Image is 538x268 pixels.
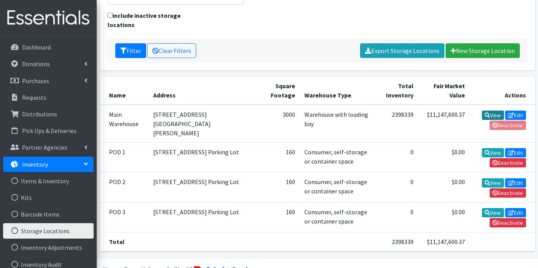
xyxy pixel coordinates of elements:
a: Clear Filters [147,43,196,58]
a: Deactivate [490,188,526,198]
td: $0.00 [418,202,470,232]
a: Pick Ups & Deliveries [3,123,94,138]
a: Dashboard [3,39,94,55]
a: Barcode Items [3,207,94,222]
td: Main Warehouse [100,105,149,143]
th: Square Footage [258,77,300,105]
td: POD 2 [100,172,149,202]
td: 2398339 [374,105,418,143]
td: $11,147,600.37 [418,232,470,251]
td: [STREET_ADDRESS] [GEOGRAPHIC_DATA][PERSON_NAME] [149,105,257,143]
a: Kits [3,190,94,205]
th: Fair Market Value [418,77,470,105]
td: 0 [374,172,418,202]
td: $0.00 [418,172,470,202]
p: Pick Ups & Deliveries [22,127,77,135]
a: Donations [3,56,94,72]
a: View [482,208,504,217]
a: Deactivate [490,158,526,167]
a: Edit [505,178,526,188]
th: Warehouse Type [300,77,374,105]
td: 160 [258,172,300,202]
p: Inventory [22,160,48,168]
th: Actions [470,77,535,105]
label: include inactive storage locations [108,11,208,29]
td: POD 1 [100,143,149,172]
td: Warehouse with loading bay [300,105,374,143]
a: Requests [3,90,94,105]
a: Edit [505,111,526,120]
p: Distributions [22,110,57,118]
a: Items & Inventory [3,173,94,189]
a: Purchases [3,73,94,89]
a: View [482,178,504,188]
button: Filter [115,43,146,58]
a: Storage Locations [3,223,94,239]
td: 0 [374,202,418,232]
td: $11,147,600.37 [418,105,470,143]
p: Partner Agencies [22,143,67,151]
a: Partner Agencies [3,140,94,155]
td: Consumer, self-storage or container space [300,202,374,232]
a: Edit [505,208,526,217]
img: HumanEssentials [3,5,94,31]
td: 0 [374,143,418,172]
td: [STREET_ADDRESS] Parking Lot [149,202,257,232]
a: Inventory [3,157,94,172]
p: Requests [22,94,46,101]
a: Inventory Adjustments [3,240,94,255]
a: Export Storage Locations [360,43,444,58]
td: Consumer, self-storage or container space [300,172,374,202]
td: 2398339 [374,232,418,251]
th: Name [100,77,149,105]
a: New Storage Location [446,43,520,58]
td: 160 [258,143,300,172]
td: [STREET_ADDRESS] Parking Lot [149,172,257,202]
td: 160 [258,202,300,232]
td: Consumer, self-storage or container space [300,143,374,172]
a: View [482,148,504,157]
td: POD 3 [100,202,149,232]
p: Dashboard [22,43,51,51]
input: include inactive storage locations [108,13,113,18]
th: Total Inventory [374,77,418,105]
a: Edit [505,148,526,157]
a: View [482,111,504,120]
td: [STREET_ADDRESS] Parking Lot [149,143,257,172]
a: Distributions [3,106,94,122]
a: Deactivate [490,218,526,227]
p: Donations [22,60,50,68]
th: Address [149,77,257,105]
td: 3000 [258,105,300,143]
strong: Total [109,238,125,246]
td: $0.00 [418,143,470,172]
p: Purchases [22,77,49,85]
